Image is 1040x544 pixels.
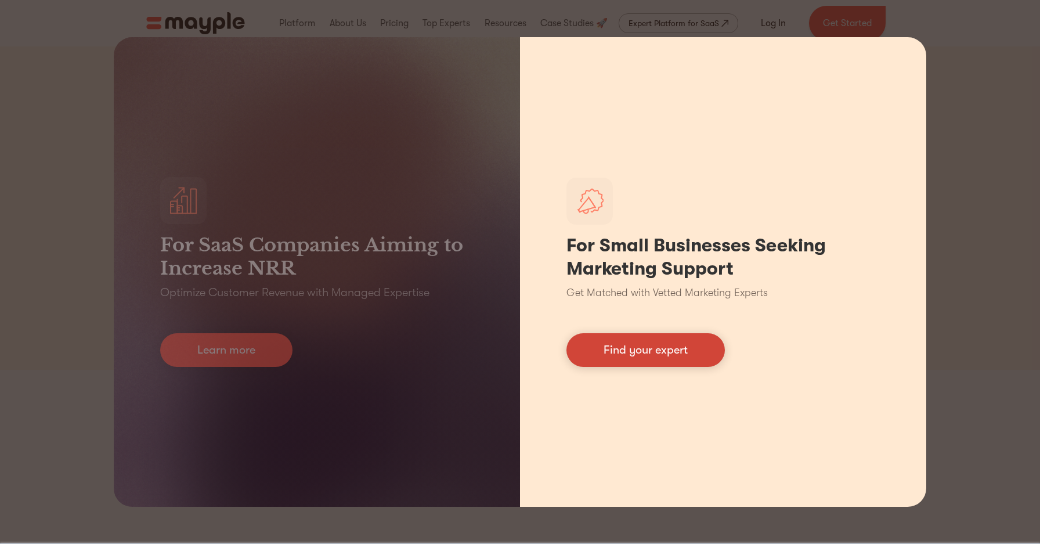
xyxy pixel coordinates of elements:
p: Get Matched with Vetted Marketing Experts [566,285,768,301]
h3: For SaaS Companies Aiming to Increase NRR [160,233,474,280]
a: Learn more [160,333,292,367]
h1: For Small Businesses Seeking Marketing Support [566,234,880,280]
a: Find your expert [566,333,725,367]
p: Optimize Customer Revenue with Managed Expertise [160,284,429,301]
